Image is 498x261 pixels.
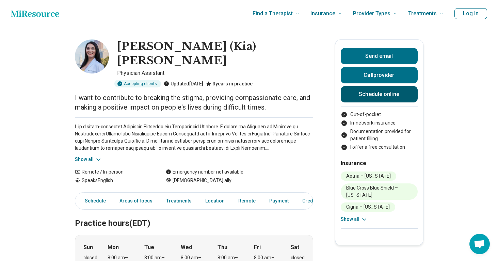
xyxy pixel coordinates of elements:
[341,119,418,127] li: In-network insurance
[341,216,368,223] button: Show all
[234,194,260,208] a: Remote
[265,194,293,208] a: Payment
[218,243,227,251] strong: Thu
[298,194,332,208] a: Credentials
[181,243,192,251] strong: Wed
[341,159,418,167] h2: Insurance
[75,93,313,112] p: I want to contribute to breaking the stigma, providing compassionate care, and making a positive ...
[144,243,154,251] strong: Tue
[253,9,293,18] span: Find a Therapist
[11,7,59,20] a: Home page
[291,243,299,251] strong: Sat
[341,111,418,151] ul: Payment options
[341,111,418,118] li: Out-of-pocket
[164,80,203,87] div: Updated [DATE]
[353,9,390,18] span: Provider Types
[254,243,261,251] strong: Fri
[173,177,231,184] span: [DEMOGRAPHIC_DATA] ally
[341,128,418,142] li: Documentation provided for patient filling
[75,123,313,152] p: L ip d sitam-consectet Adipiscin Elitseddo eiu Temporincid Utlabore. E dolore ma Aliquaen ad Mini...
[77,194,110,208] a: Schedule
[341,86,418,102] a: Schedule online
[341,183,418,200] li: Blue Cross Blue Shield – [US_STATE]
[166,168,243,176] div: Emergency number not available
[206,80,253,87] div: 3 years in practice
[454,8,487,19] button: Log In
[408,9,437,18] span: Treatments
[341,202,395,212] li: Cigna – [US_STATE]
[115,194,157,208] a: Areas of focus
[469,234,490,254] div: Open chat
[117,39,313,68] h1: [PERSON_NAME] (Kia) [PERSON_NAME]
[75,156,102,163] button: Show all
[310,9,335,18] span: Insurance
[75,39,109,74] img: Kiana Gizzi, Physician Assistant
[341,67,418,83] button: Callprovider
[201,194,229,208] a: Location
[341,144,418,151] li: I offer a free consultation
[83,243,93,251] strong: Sun
[75,177,152,184] div: Speaks English
[117,69,313,77] p: Physician Assistant
[75,201,313,229] h2: Practice hours (EDT)
[108,243,119,251] strong: Mon
[75,168,152,176] div: Remote / In-person
[341,172,396,181] li: Aetna – [US_STATE]
[114,80,161,87] div: Accepting clients
[162,194,196,208] a: Treatments
[341,48,418,64] button: Send email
